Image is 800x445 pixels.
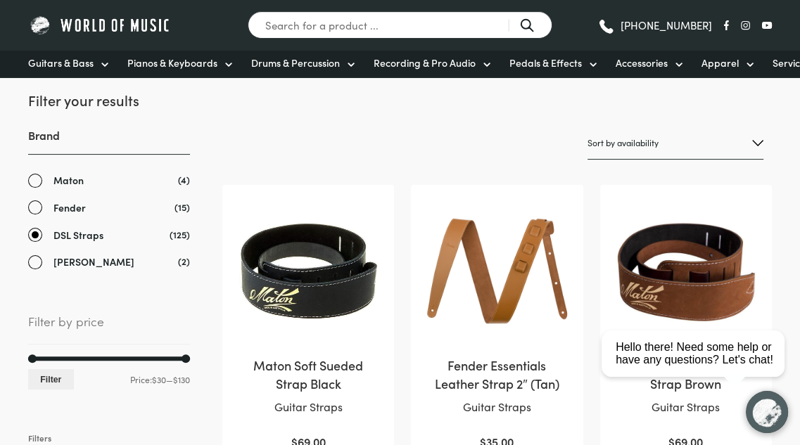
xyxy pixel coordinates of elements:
[152,373,166,385] span: $30
[173,373,190,385] span: $130
[28,311,190,344] span: Filter by price
[596,290,800,445] iframe: Chat with our support team
[53,227,103,243] span: DSL Straps
[425,356,569,392] h2: Fender Essentials Leather Strap 2″ (Tan)
[248,11,552,39] input: Search for a product ...
[127,56,217,70] span: Pianos & Keyboards
[701,56,739,70] span: Apparel
[28,127,190,270] div: Brand
[28,254,190,270] a: [PERSON_NAME]
[425,199,569,342] img: Fender Essentials Leather Strap 2" Tan
[170,227,190,242] span: (125)
[178,254,190,269] span: (2)
[28,369,190,389] div: Price: —
[28,56,94,70] span: Guitars & Bass
[588,127,763,160] select: Shop order
[236,199,380,342] img: Maton Strap Black
[621,20,712,30] span: [PHONE_NUMBER]
[616,56,668,70] span: Accessories
[28,432,190,445] div: Filters
[597,15,712,36] a: [PHONE_NUMBER]
[53,172,84,188] span: Maton
[28,227,190,243] a: DSL Straps
[53,254,134,270] span: [PERSON_NAME]
[28,90,190,110] h2: Filter your results
[425,398,569,416] p: Guitar Straps
[374,56,476,70] span: Recording & Pro Audio
[236,398,380,416] p: Guitar Straps
[53,200,86,216] span: Fender
[236,356,380,392] h2: Maton Soft Sueded Strap Black
[28,127,190,155] h3: Brand
[174,200,190,214] span: (15)
[28,172,190,188] a: Maton
[509,56,582,70] span: Pedals & Effects
[614,199,758,342] img: Maton Soft Sueded Strap Brown
[28,369,74,389] button: Filter
[28,14,172,36] img: World of Music
[178,172,190,187] span: (4)
[28,200,190,216] a: Fender
[251,56,340,70] span: Drums & Percussion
